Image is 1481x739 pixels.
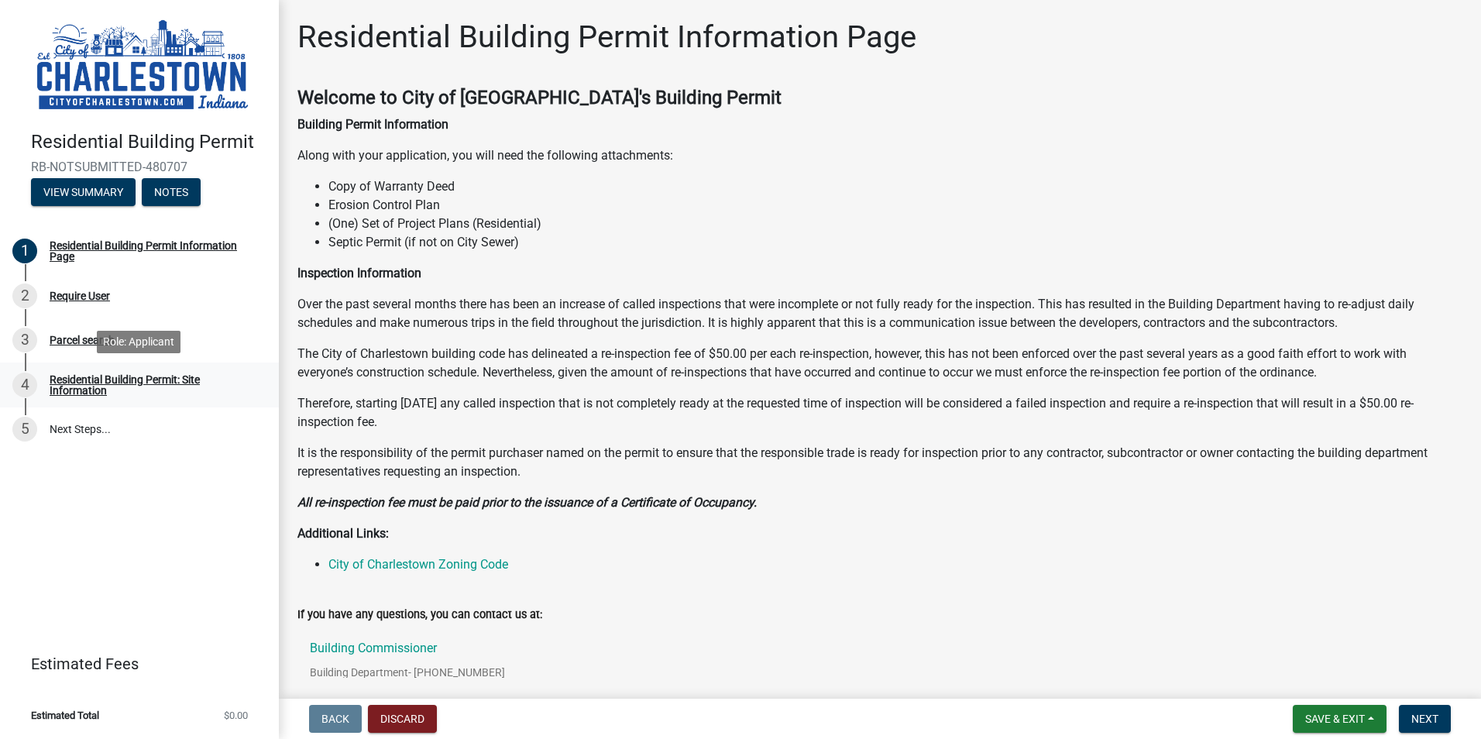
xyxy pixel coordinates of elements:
strong: Welcome to City of [GEOGRAPHIC_DATA]'s Building Permit [297,87,782,108]
p: Building Commissioner [310,642,505,655]
wm-modal-confirm: Summary [31,187,136,199]
wm-modal-confirm: Notes [142,187,201,199]
div: Role: Applicant [97,331,180,353]
div: Residential Building Permit: Site Information [50,374,254,396]
button: Back [309,705,362,733]
button: View Summary [31,178,136,206]
div: 2 [12,284,37,308]
div: 1 [12,239,37,263]
button: Notes [142,178,201,206]
button: Save & Exit [1293,705,1387,733]
span: Next [1411,713,1438,725]
div: 4 [12,373,37,397]
strong: Additional Links: [297,526,389,541]
label: If you have any questions, you can contact us at: [297,610,542,620]
p: Therefore, starting [DATE] any called inspection that is not completely ready at the requested ti... [297,394,1462,431]
img: City of Charlestown, Indiana [31,16,254,115]
li: Copy of Warranty Deed [328,177,1462,196]
button: Discard [368,705,437,733]
a: Estimated Fees [12,648,254,679]
div: 5 [12,417,37,442]
li: Erosion Control Plan [328,196,1462,215]
span: $0.00 [224,710,248,720]
span: - [PHONE_NUMBER] [408,666,505,679]
div: 3 [12,328,37,352]
h1: Residential Building Permit Information Page [297,19,916,56]
p: It is the responsibility of the permit purchaser named on the permit to ensure that the responsib... [297,444,1462,481]
div: Parcel search [50,335,115,345]
strong: Inspection Information [297,266,421,280]
span: RB-NOTSUBMITTED-480707 [31,160,248,174]
div: Require User [50,290,110,301]
strong: Building Permit Information [297,117,448,132]
h4: Residential Building Permit [31,131,266,153]
span: Back [321,713,349,725]
li: Septic Permit (if not on City Sewer) [328,233,1462,252]
span: Save & Exit [1305,713,1365,725]
strong: All re-inspection fee must be paid prior to the issuance of a Certificate of Occupancy. [297,495,757,510]
li: (One) Set of Project Plans (Residential) [328,215,1462,233]
span: Estimated Total [31,710,99,720]
a: Building CommissionerBuilding Department- [PHONE_NUMBER] [297,630,1462,703]
p: The City of Charlestown building code has delineated a re-inspection fee of $50.00 per each re-in... [297,345,1462,382]
button: Next [1399,705,1451,733]
p: Over the past several months there has been an increase of called inspections that were incomplet... [297,295,1462,332]
p: Building Department [310,667,530,678]
a: City of Charlestown Zoning Code [328,557,508,572]
div: Residential Building Permit Information Page [50,240,254,262]
p: Along with your application, you will need the following attachments: [297,146,1462,165]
